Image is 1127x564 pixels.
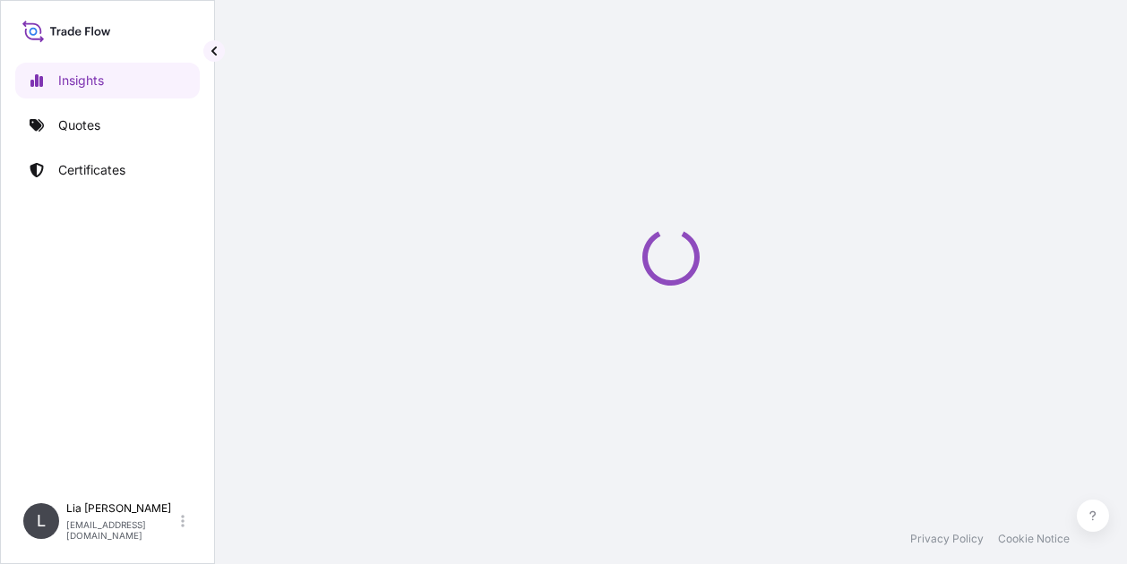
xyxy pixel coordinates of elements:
p: Quotes [58,116,100,134]
p: Certificates [58,161,125,179]
a: Certificates [15,152,200,188]
a: Cookie Notice [998,532,1070,546]
a: Quotes [15,107,200,143]
a: Insights [15,63,200,98]
p: Lia [PERSON_NAME] [66,501,177,516]
a: Privacy Policy [910,532,984,546]
span: L [37,512,46,530]
p: [EMAIL_ADDRESS][DOMAIN_NAME] [66,519,177,541]
p: Insights [58,72,104,90]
